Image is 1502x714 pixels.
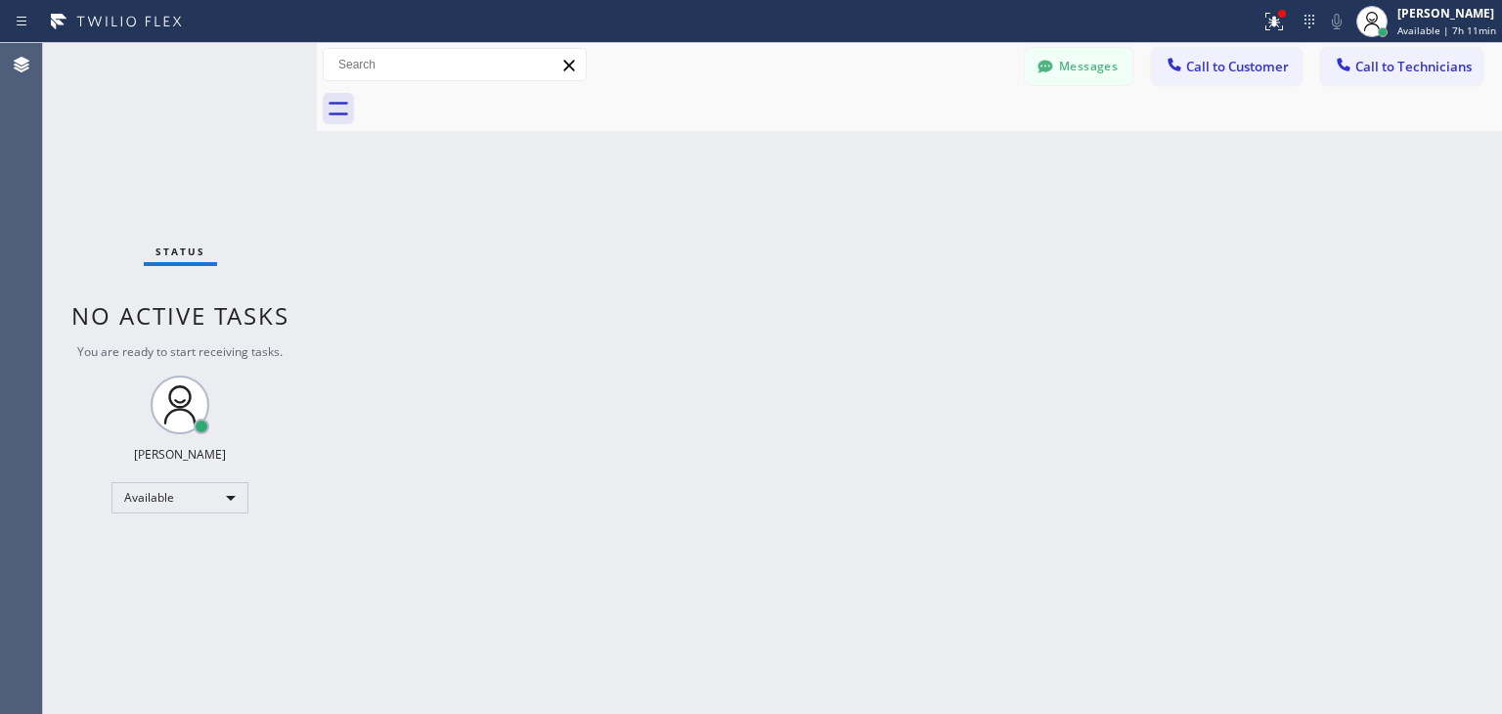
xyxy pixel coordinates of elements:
span: Call to Technicians [1355,58,1472,75]
input: Search [324,49,586,80]
div: Available [111,482,248,513]
div: [PERSON_NAME] [1397,5,1496,22]
span: Available | 7h 11min [1397,23,1496,37]
div: [PERSON_NAME] [134,446,226,463]
span: No active tasks [71,299,289,332]
span: Status [155,245,205,258]
span: You are ready to start receiving tasks. [77,343,283,360]
button: Messages [1025,48,1132,85]
button: Mute [1323,8,1350,35]
span: Call to Customer [1186,58,1289,75]
button: Call to Technicians [1321,48,1482,85]
button: Call to Customer [1152,48,1302,85]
